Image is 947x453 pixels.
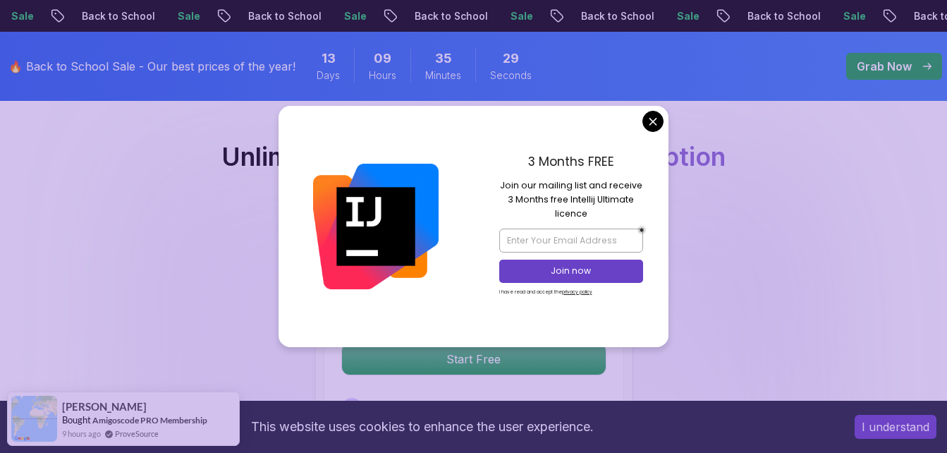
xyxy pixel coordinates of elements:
span: Days [317,68,340,83]
div: This website uses cookies to enhance the user experience. [11,411,833,442]
span: 13 Days [322,49,336,68]
img: provesource social proof notification image [11,396,57,442]
span: [PERSON_NAME] [62,401,147,413]
span: 29 Seconds [503,49,519,68]
p: 🔥 Back to School Sale - Our best prices of the year! [8,58,295,75]
p: Sale [664,9,709,23]
span: 35 Minutes [435,49,452,68]
a: Amigoscode PRO Membership [92,415,207,425]
button: Start Free [341,343,606,375]
p: Back to School [68,9,164,23]
p: Sale [830,9,875,23]
p: Back to School [401,9,497,23]
span: Seconds [490,68,532,83]
p: Sale [331,9,376,23]
p: Start Free [342,344,606,375]
p: Back to School [235,9,331,23]
span: Bought [62,414,91,425]
a: ProveSource [115,428,159,440]
p: Back to School [734,9,830,23]
span: Hours [369,68,396,83]
p: Grab Now [857,58,912,75]
button: Accept cookies [855,415,936,439]
span: Minutes [425,68,461,83]
span: 9 Hours [374,49,391,68]
span: 9 hours ago [62,428,101,440]
p: Sale [497,9,542,23]
p: Sale [164,9,209,23]
p: Back to School [568,9,664,23]
a: Start Free [341,352,606,366]
h2: Unlimited Learning with [221,143,726,171]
